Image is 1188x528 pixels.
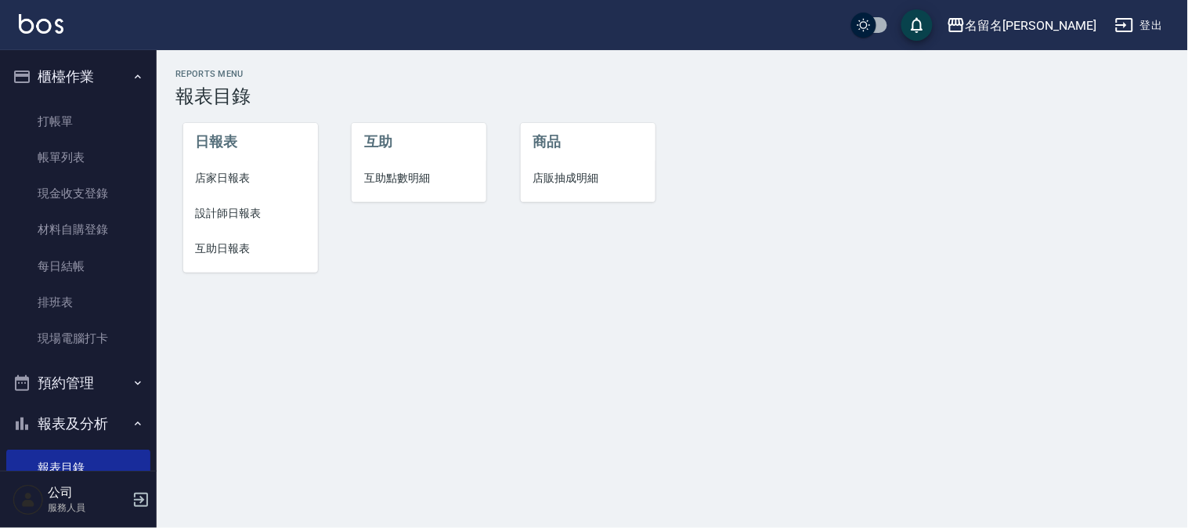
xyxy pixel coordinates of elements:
a: 排班表 [6,284,150,320]
h2: Reports Menu [175,69,1169,79]
button: save [901,9,933,41]
a: 店販抽成明細 [521,161,655,196]
h3: 報表目錄 [175,85,1169,107]
img: Person [13,484,44,515]
p: 服務人員 [48,501,128,515]
a: 打帳單 [6,103,150,139]
a: 材料自購登錄 [6,212,150,248]
a: 帳單列表 [6,139,150,175]
span: 互助日報表 [196,240,305,257]
a: 設計師日報表 [183,196,318,231]
a: 報表目錄 [6,450,150,486]
a: 每日結帳 [6,248,150,284]
span: 店販抽成明細 [533,170,643,186]
img: Logo [19,14,63,34]
span: 設計師日報表 [196,205,305,222]
h5: 公司 [48,485,128,501]
a: 現場電腦打卡 [6,320,150,356]
button: 名留名[PERSON_NAME] [941,9,1103,42]
span: 店家日報表 [196,170,305,186]
button: 預約管理 [6,363,150,403]
button: 櫃檯作業 [6,56,150,97]
li: 互助 [352,123,486,161]
a: 現金收支登錄 [6,175,150,212]
li: 商品 [521,123,655,161]
a: 互助點數明細 [352,161,486,196]
li: 日報表 [183,123,318,161]
div: 名留名[PERSON_NAME] [966,16,1096,35]
span: 互助點數明細 [364,170,474,186]
button: 報表及分析 [6,403,150,444]
a: 互助日報表 [183,231,318,266]
a: 店家日報表 [183,161,318,196]
button: 登出 [1109,11,1169,40]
